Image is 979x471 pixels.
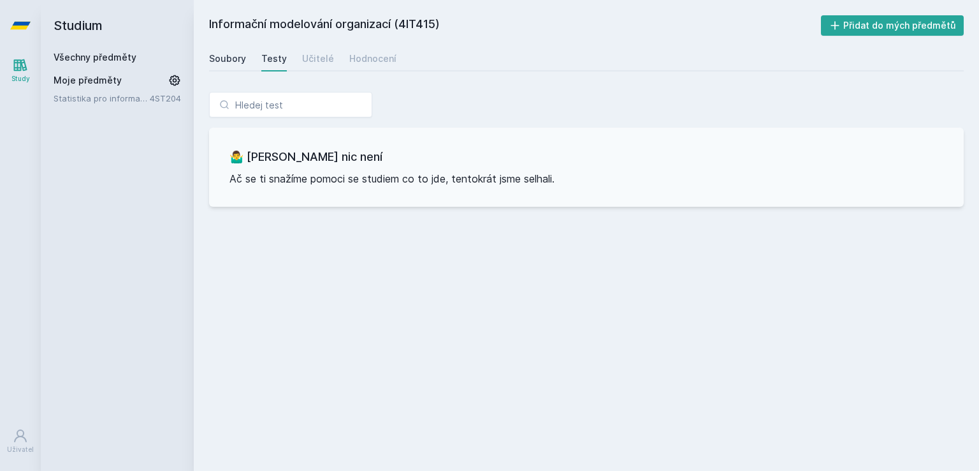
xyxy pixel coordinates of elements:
[3,422,38,461] a: Uživatel
[229,171,943,186] p: Ač se ti snažíme pomoci se studiem co to jde, tentokrát jsme selhali.
[302,52,334,65] div: Učitelé
[302,46,334,71] a: Učitelé
[54,74,122,87] span: Moje předměty
[209,46,246,71] a: Soubory
[150,93,181,103] a: 4ST204
[11,74,30,84] div: Study
[209,15,821,36] h2: Informační modelování organizací (4IT415)
[261,46,287,71] a: Testy
[54,52,136,63] a: Všechny předměty
[349,46,396,71] a: Hodnocení
[261,52,287,65] div: Testy
[7,445,34,454] div: Uživatel
[229,148,943,166] h3: 🤷‍♂️ [PERSON_NAME] nic není
[54,92,150,105] a: Statistika pro informatiky
[821,15,964,36] button: Přidat do mých předmětů
[3,51,38,90] a: Study
[349,52,396,65] div: Hodnocení
[209,92,372,117] input: Hledej test
[209,52,246,65] div: Soubory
